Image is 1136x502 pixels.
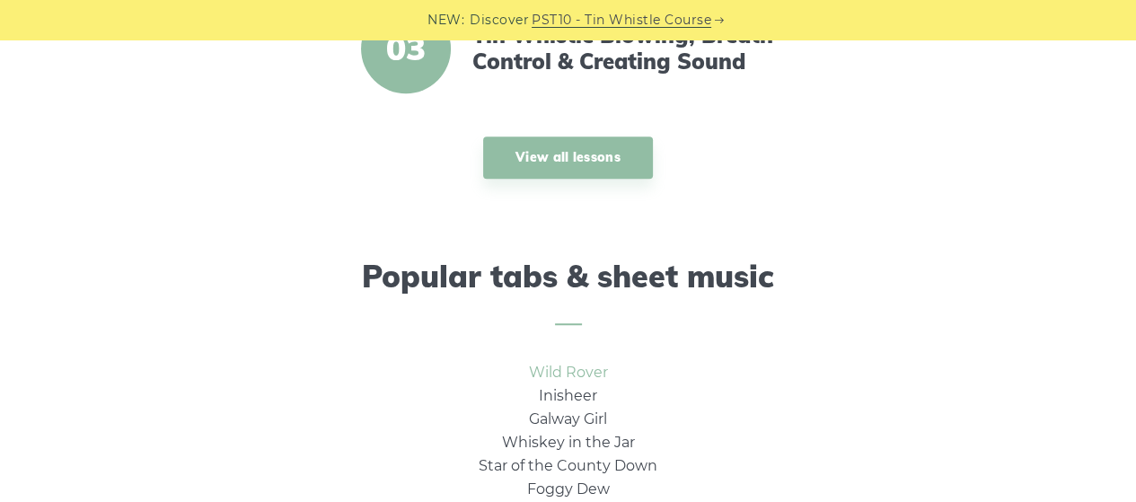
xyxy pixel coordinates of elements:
span: NEW: [427,10,464,31]
a: View all lessons [483,137,653,179]
a: Whiskey in the Jar [502,434,635,451]
a: Wild Rover [529,364,608,381]
a: Inisheer [539,387,597,404]
a: Star of the County Down [479,457,657,474]
span: 03 [361,4,451,93]
span: Discover [470,10,529,31]
a: Galway Girl [529,410,607,427]
a: Foggy Dew [527,480,610,498]
a: Tin Whistle Blowing, Breath Control & Creating Sound [472,22,781,75]
a: PST10 - Tin Whistle Course [532,10,711,31]
h2: Popular tabs & sheet music [62,259,1075,326]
